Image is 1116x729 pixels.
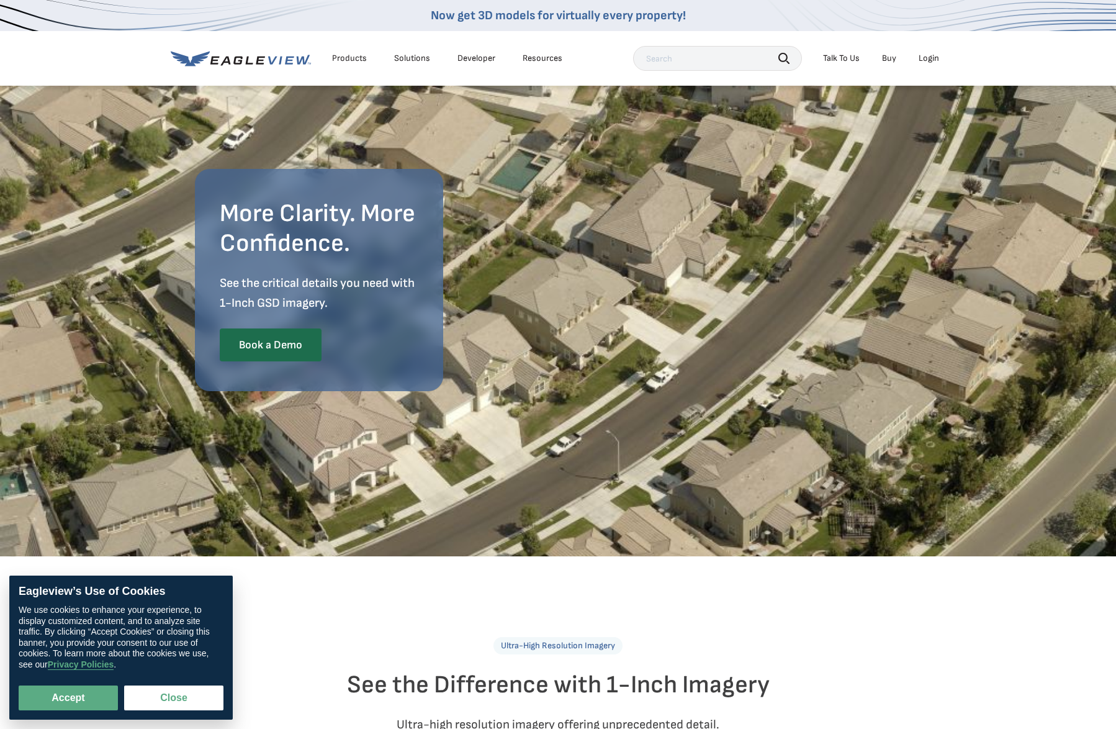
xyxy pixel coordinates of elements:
[882,53,896,64] a: Buy
[220,199,418,258] h2: More Clarity. More Confidence.
[48,659,114,670] a: Privacy Policies
[332,53,367,64] div: Products
[431,8,686,23] a: Now get 3D models for virtually every property!
[457,53,495,64] a: Developer
[633,46,802,71] input: Search
[394,53,430,64] div: Solutions
[523,53,562,64] div: Resources
[823,53,860,64] div: Talk To Us
[19,686,118,710] button: Accept
[919,53,939,64] div: Login
[124,686,223,710] button: Close
[220,328,322,362] a: Book a Demo
[19,585,223,599] div: Eagleview’s Use of Cookies
[493,637,623,654] p: Ultra-High Resolution Imagery
[19,605,223,670] div: We use cookies to enhance your experience, to display customized content, and to analyze site tra...
[220,273,418,313] p: See the critical details you need with 1-Inch GSD imagery.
